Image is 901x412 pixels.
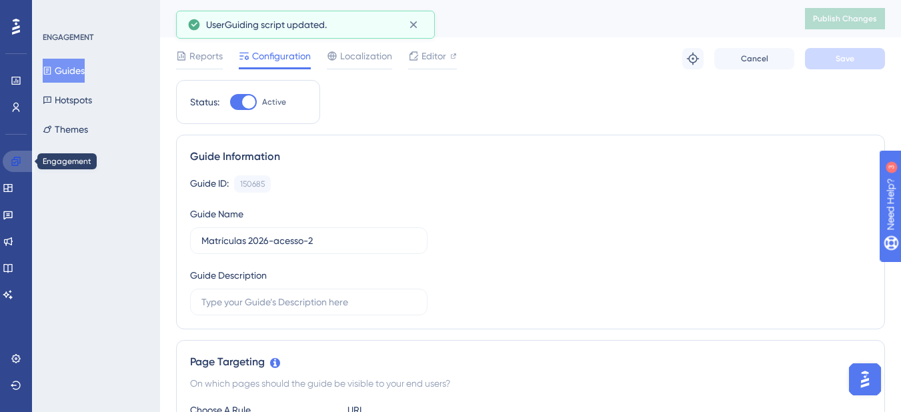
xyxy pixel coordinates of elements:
[43,59,85,83] button: Guides
[845,359,885,399] iframe: UserGuiding AI Assistant Launcher
[190,94,219,110] div: Status:
[714,48,794,69] button: Cancel
[43,32,93,43] div: ENGAGEMENT
[190,375,871,391] div: On which pages should the guide be visible to your end users?
[741,53,768,64] span: Cancel
[206,17,327,33] span: UserGuiding script updated.
[813,13,877,24] span: Publish Changes
[93,7,97,17] div: 3
[201,295,416,309] input: Type your Guide’s Description here
[189,48,223,64] span: Reports
[176,9,772,28] div: Matrículas 2026-acesso-2
[836,53,854,64] span: Save
[805,8,885,29] button: Publish Changes
[190,175,229,193] div: Guide ID:
[252,48,311,64] span: Configuration
[190,149,871,165] div: Guide Information
[240,179,265,189] div: 150685
[262,97,286,107] span: Active
[190,267,267,283] div: Guide Description
[805,48,885,69] button: Save
[201,233,416,248] input: Type your Guide’s Name here
[340,48,392,64] span: Localization
[43,117,88,141] button: Themes
[190,354,871,370] div: Page Targeting
[421,48,446,64] span: Editor
[31,3,83,19] span: Need Help?
[43,88,92,112] button: Hotspots
[190,206,243,222] div: Guide Name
